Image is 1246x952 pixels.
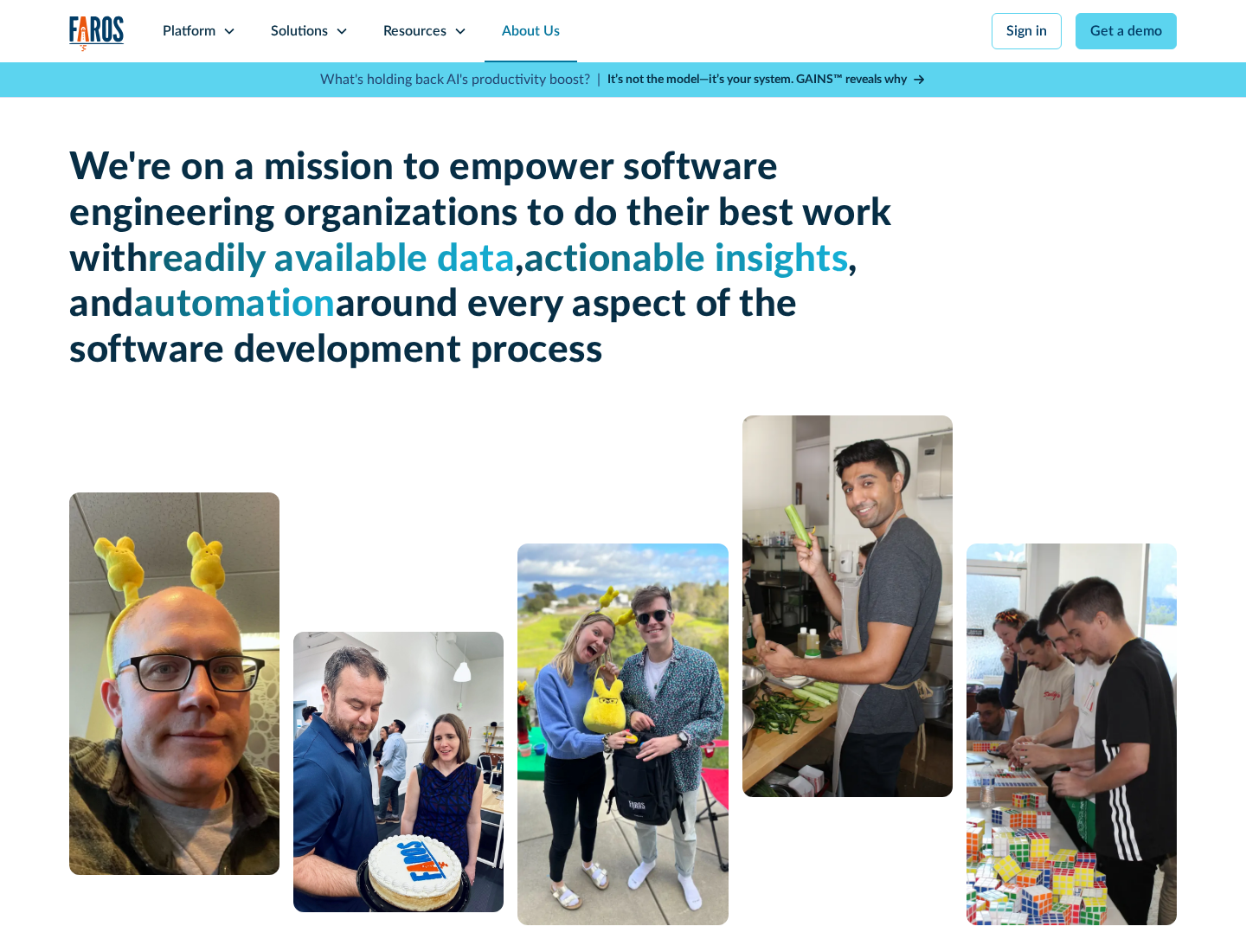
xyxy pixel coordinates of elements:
[69,145,900,374] h1: We're on a mission to empower software engineering organizations to do their best work with , , a...
[967,544,1177,925] img: 5 people constructing a puzzle from Rubik's cubes
[607,74,907,86] strong: It’s not the model—it’s your system. GAINS™ reveals why
[271,21,328,42] div: Solutions
[607,71,926,89] a: It’s not the model—it’s your system. GAINS™ reveals why
[69,16,125,51] a: home
[163,21,215,42] div: Platform
[524,241,849,279] span: actionable insights
[69,16,125,51] img: Logo of the analytics and reporting company Faros.
[517,544,728,925] img: A man and a woman standing next to each other.
[383,21,446,42] div: Resources
[69,492,279,875] img: A man with glasses and a bald head wearing a yellow bunny headband.
[742,415,953,797] img: man cooking with celery
[1076,13,1177,49] a: Get a demo
[134,286,336,324] span: automation
[148,241,515,279] span: readily available data
[320,69,601,90] p: What's holding back AI's productivity boost? |
[992,13,1062,49] a: Sign in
